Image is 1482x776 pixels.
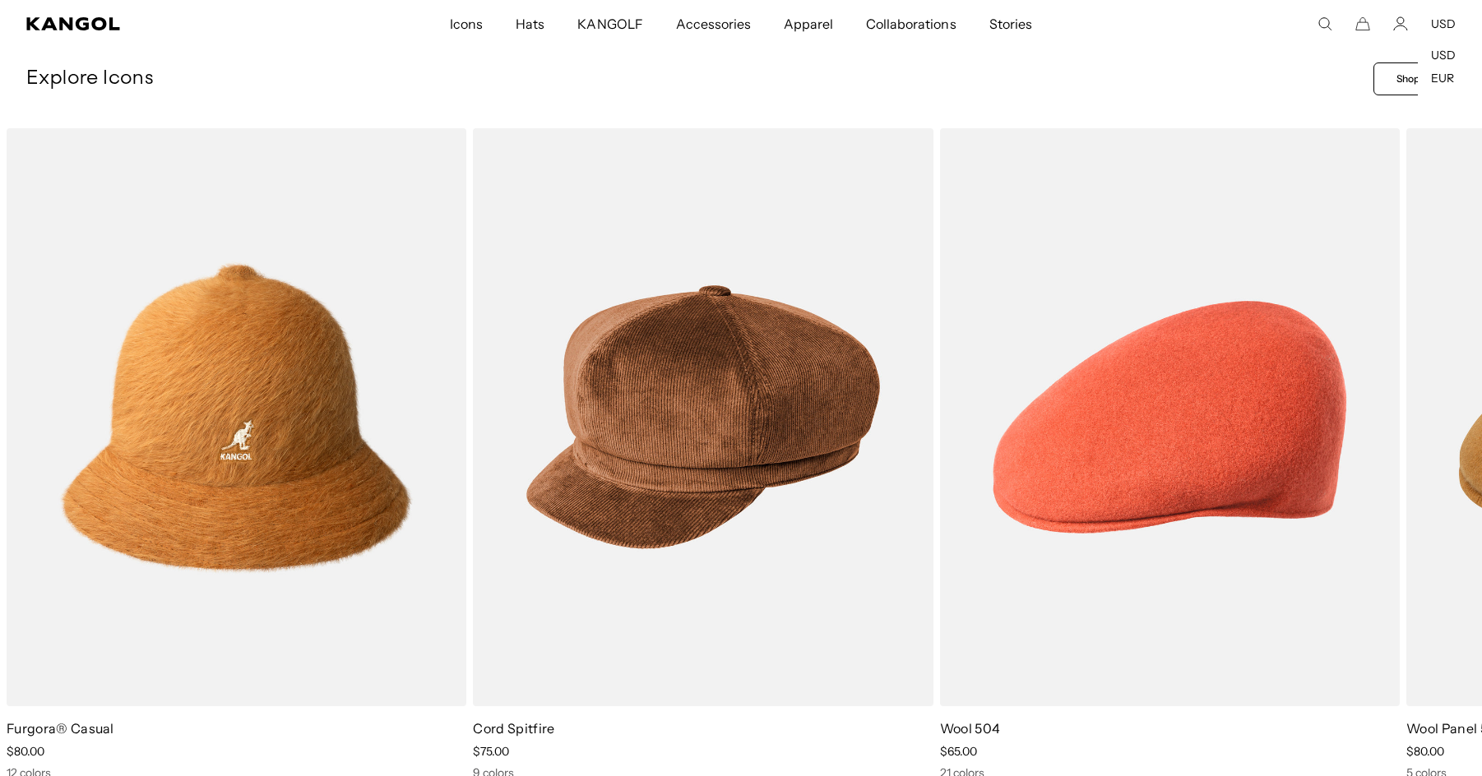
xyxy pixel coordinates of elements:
a: Kangol [26,17,298,30]
p: Furgora® Casual [7,719,466,737]
span: $80.00 [7,744,44,759]
a: Shop All [1373,62,1456,95]
img: color-rustic-caramel [7,128,466,705]
summary: Search here [1318,16,1332,31]
a: EUR [1431,71,1454,85]
span: $65.00 [940,744,977,759]
p: Wool 504 [940,719,1400,737]
span: $80.00 [1406,744,1444,759]
img: color-wood [473,128,933,705]
button: USD [1431,16,1456,31]
a: USD [1431,48,1456,62]
a: Account [1393,16,1408,31]
p: Explore Icons [26,67,1367,91]
img: color-coral-flame [940,128,1400,705]
span: $75.00 [473,744,509,759]
p: Cord Spitfire [473,719,933,737]
button: Cart [1355,16,1370,31]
